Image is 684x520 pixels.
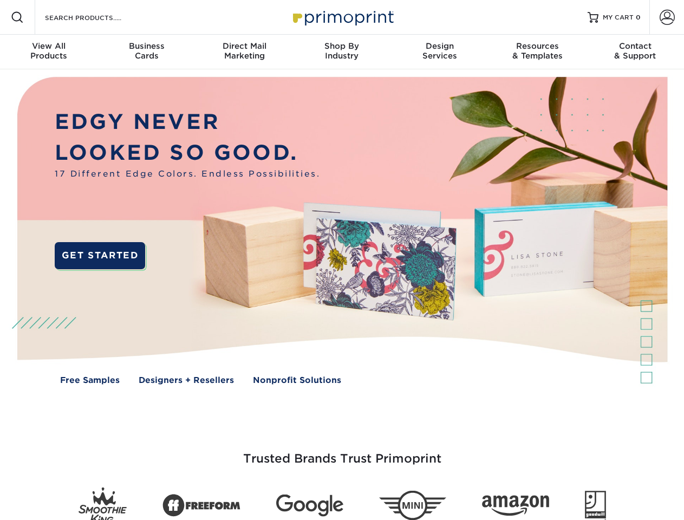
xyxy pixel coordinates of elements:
span: 17 Different Edge Colors. Endless Possibilities. [55,168,320,180]
a: Nonprofit Solutions [253,374,341,387]
a: Designers + Resellers [139,374,234,387]
img: Google [276,495,343,517]
span: Business [97,41,195,51]
div: Cards [97,41,195,61]
img: Primoprint [288,5,396,29]
span: 0 [636,14,641,21]
img: Goodwill [585,491,606,520]
div: & Support [587,41,684,61]
h3: Trusted Brands Trust Primoprint [25,426,659,479]
span: Design [391,41,488,51]
span: Direct Mail [196,41,293,51]
a: GET STARTED [55,242,145,269]
a: BusinessCards [97,35,195,69]
span: Contact [587,41,684,51]
img: Amazon [482,496,549,516]
div: Services [391,41,488,61]
input: SEARCH PRODUCTS..... [44,11,149,24]
a: Contact& Support [587,35,684,69]
span: MY CART [603,13,634,22]
div: Industry [293,41,390,61]
div: & Templates [488,41,586,61]
span: Resources [488,41,586,51]
p: EDGY NEVER [55,107,320,138]
a: Shop ByIndustry [293,35,390,69]
p: LOOKED SO GOOD. [55,138,320,168]
a: Free Samples [60,374,120,387]
span: Shop By [293,41,390,51]
a: Direct MailMarketing [196,35,293,69]
a: Resources& Templates [488,35,586,69]
a: DesignServices [391,35,488,69]
div: Marketing [196,41,293,61]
